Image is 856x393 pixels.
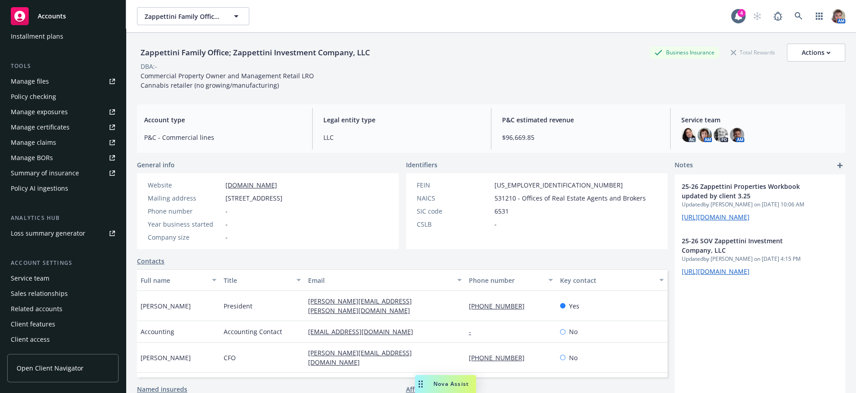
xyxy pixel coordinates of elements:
a: [PHONE_NUMBER] [469,353,532,362]
span: Accounts [38,13,66,20]
div: Full name [141,276,207,285]
div: Summary of insurance [11,166,79,180]
span: Notes [675,160,693,171]
button: Key contact [556,269,667,291]
a: [PERSON_NAME][EMAIL_ADDRESS][PERSON_NAME][DOMAIN_NAME] [308,297,417,315]
span: Updated by [PERSON_NAME] on [DATE] 4:15 PM [682,255,838,263]
img: photo [730,128,744,142]
div: Company size [148,232,222,242]
a: Manage BORs [7,151,119,165]
div: Manage files [11,74,49,89]
span: $96,669.85 [502,133,659,142]
a: Search [790,7,807,25]
div: Policy AI ingestions [11,181,68,196]
span: Updated by [PERSON_NAME] on [DATE] 10:06 AM [682,201,838,209]
img: photo [681,128,696,142]
span: CFO [224,353,236,362]
span: [STREET_ADDRESS] [225,193,282,203]
a: [DOMAIN_NAME] [225,181,277,189]
div: Client features [11,317,55,331]
div: Website [148,180,222,190]
div: Installment plans [11,29,63,44]
a: Policy AI ingestions [7,181,119,196]
span: No [569,327,578,336]
a: [EMAIL_ADDRESS][DOMAIN_NAME] [308,327,420,336]
div: Related accounts [11,302,62,316]
div: 25-26 SOV Zappettini Investment Company, LLCUpdatedby [PERSON_NAME] on [DATE] 4:15 PM[URL][DOMAIN... [675,229,845,283]
a: Related accounts [7,302,119,316]
div: Manage claims [11,135,56,150]
div: Sales relationships [11,286,68,301]
span: General info [137,160,175,170]
span: Accounting Contact [224,327,282,336]
div: Phone number [469,276,543,285]
div: Actions [802,44,830,61]
button: Actions [787,44,845,62]
div: DBA: - [141,62,157,71]
span: 25-26 Zappettini Properties Workbook updated by client 3.25 [682,182,815,201]
div: SIC code [417,206,491,216]
a: Manage claims [7,135,119,150]
div: Analytics hub [7,214,119,223]
span: Manage exposures [7,105,119,119]
a: Switch app [810,7,828,25]
a: Manage certificates [7,120,119,134]
div: Business Insurance [650,47,719,58]
span: - [225,206,228,216]
a: Start snowing [748,7,766,25]
span: [US_EMPLOYER_IDENTIFICATION_NUMBER] [494,180,623,190]
div: Policy checking [11,89,56,104]
div: Key contact [560,276,654,285]
a: Sales relationships [7,286,119,301]
div: Year business started [148,219,222,229]
span: - [225,219,228,229]
span: Yes [569,301,579,311]
button: Full name [137,269,220,291]
div: Drag to move [415,375,426,393]
span: - [494,219,497,229]
div: NAICS [417,193,491,203]
span: 531210 - Offices of Real Estate Agents and Brokers [494,193,646,203]
div: Title [224,276,291,285]
div: 4 [737,9,746,17]
div: Service team [11,271,49,286]
span: President [224,301,252,311]
span: P&C estimated revenue [502,115,659,125]
a: Policy checking [7,89,119,104]
a: Service team [7,271,119,286]
a: [URL][DOMAIN_NAME] [682,267,750,276]
span: No [569,353,578,362]
span: Nova Assist [433,380,469,388]
button: Title [220,269,304,291]
a: Client access [7,332,119,347]
span: Identifiers [406,160,437,170]
div: Client access [11,332,50,347]
div: Manage certificates [11,120,70,134]
div: Total Rewards [726,47,780,58]
span: 6531 [494,206,509,216]
div: Mailing address [148,193,222,203]
div: Zappettini Family Office; Zappettini Investment Company, LLC [137,47,374,58]
button: Nova Assist [415,375,476,393]
span: Service team [681,115,838,125]
button: Phone number [465,269,557,291]
span: Account type [144,115,301,125]
span: Zappettini Family Office; Zappettini Investment Company, LLC [145,12,222,21]
a: [PERSON_NAME][EMAIL_ADDRESS][DOMAIN_NAME] [308,348,412,366]
span: Accounting [141,327,174,336]
div: FEIN [417,180,491,190]
button: Email [304,269,465,291]
span: Open Client Navigator [17,363,84,373]
div: Account settings [7,259,119,268]
span: Legal entity type [323,115,481,125]
a: Contacts [137,256,164,266]
img: photo [831,9,845,23]
div: Tools [7,62,119,71]
span: - [225,232,228,242]
a: Client features [7,317,119,331]
span: Commercial Property Owner and Management Retail LRO Cannabis retailer (no growing/manufacturing) [141,71,314,89]
a: - [469,327,478,336]
span: LLC [323,133,481,142]
div: Manage BORs [11,151,53,165]
div: Manage exposures [11,105,68,119]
